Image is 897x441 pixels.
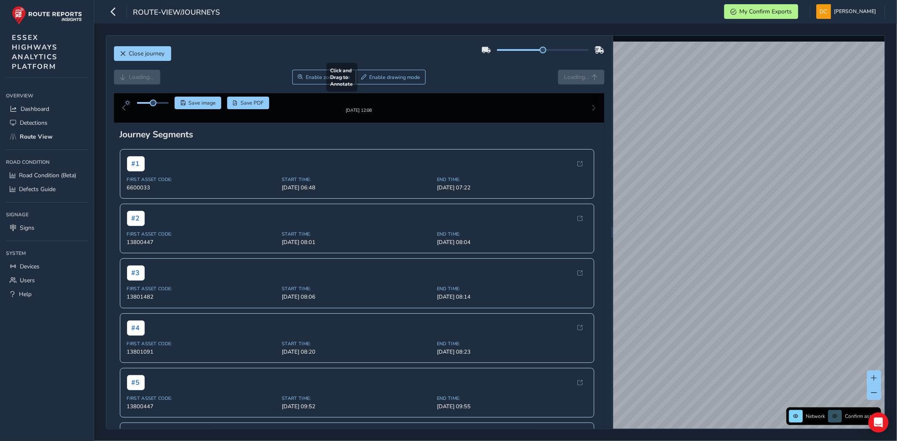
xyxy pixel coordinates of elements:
[845,413,878,420] span: Confirm assets
[133,7,220,19] span: route-view/journeys
[20,276,35,284] span: Users
[127,292,277,299] span: First Asset Code:
[6,116,88,130] a: Detections
[369,74,420,81] span: Enable drawing mode
[127,183,277,189] span: First Asset Code:
[188,100,216,106] span: Save image
[437,245,587,253] span: [DATE] 08:04
[241,100,264,106] span: Save PDF
[834,4,876,19] span: [PERSON_NAME]
[12,6,82,25] img: rr logo
[333,114,385,120] div: [DATE] 12:08
[437,238,587,244] span: End Time:
[127,245,277,253] span: 13800447
[6,260,88,273] a: Devices
[437,347,587,354] span: End Time:
[282,300,432,307] span: [DATE] 08:06
[120,135,598,147] div: Journey Segments
[282,245,432,253] span: [DATE] 08:01
[6,208,88,221] div: Signage
[6,168,88,182] a: Road Condition (Beta)
[282,183,432,189] span: Start Time:
[129,50,165,58] span: Close journey
[127,382,145,397] span: # 5
[437,409,587,417] span: [DATE] 09:55
[816,4,879,19] button: [PERSON_NAME]
[12,33,58,71] span: ESSEX HIGHWAYS ANALYTICS PLATFORM
[292,70,356,84] button: Zoom
[356,70,426,84] button: Draw
[6,221,88,235] a: Signs
[437,300,587,307] span: [DATE] 08:14
[114,46,171,61] button: Close journey
[19,171,76,179] span: Road Condition (Beta)
[127,347,277,354] span: First Asset Code:
[19,185,56,193] span: Defects Guide
[437,355,587,362] span: [DATE] 08:23
[127,300,277,307] span: 13801482
[19,290,32,298] span: Help
[282,292,432,299] span: Start Time:
[20,224,34,232] span: Signs
[6,130,88,144] a: Route View
[127,163,145,178] span: # 1
[282,402,432,408] span: Start Time:
[6,182,88,196] a: Defects Guide
[6,102,88,116] a: Dashboard
[227,97,270,109] button: PDF
[724,4,798,19] button: My Confirm Exports
[175,97,221,109] button: Save
[282,409,432,417] span: [DATE] 09:52
[437,402,587,408] span: End Time:
[127,191,277,198] span: 6600033
[127,218,145,233] span: # 2
[282,191,432,198] span: [DATE] 06:48
[739,8,792,16] span: My Confirm Exports
[816,4,831,19] img: diamond-layout
[20,262,40,270] span: Devices
[806,413,825,420] span: Network
[437,191,587,198] span: [DATE] 07:22
[282,238,432,244] span: Start Time:
[282,347,432,354] span: Start Time:
[868,412,889,433] div: Open Intercom Messenger
[20,133,53,141] span: Route View
[21,105,49,113] span: Dashboard
[127,238,277,244] span: First Asset Code:
[127,355,277,362] span: 13801091
[6,273,88,287] a: Users
[6,247,88,260] div: System
[306,74,350,81] span: Enable zoom mode
[127,402,277,408] span: First Asset Code:
[127,327,145,342] span: # 4
[437,183,587,189] span: End Time:
[333,106,385,114] img: Thumbnail frame
[282,355,432,362] span: [DATE] 08:20
[127,272,145,287] span: # 3
[6,156,88,168] div: Road Condition
[127,409,277,417] span: 13800447
[437,292,587,299] span: End Time:
[6,89,88,102] div: Overview
[6,287,88,301] a: Help
[20,119,48,127] span: Detections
